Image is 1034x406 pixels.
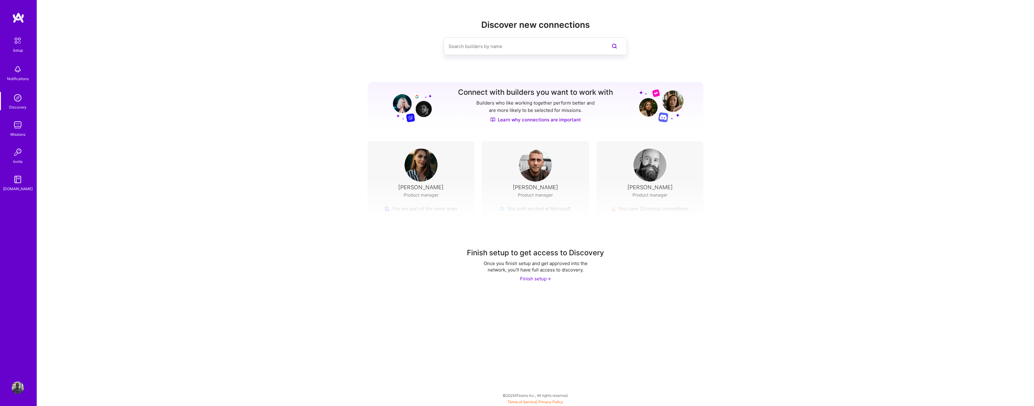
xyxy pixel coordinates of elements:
div: © 2025 ATeams Inc., All rights reserved. [37,388,1034,403]
a: Learn why connections are important [490,116,581,123]
input: Search builders by name [449,39,598,54]
img: Grow your network [639,89,684,122]
div: Setup [13,47,23,54]
img: Grow your network [387,89,432,122]
img: setup [11,34,24,47]
div: [DOMAIN_NAME] [3,186,33,192]
i: icon SearchPurple [611,42,618,50]
p: Builders who like working together perform better and are more likely to be selected for missions. [475,99,596,114]
img: User Avatar [405,149,438,182]
div: Invite [13,158,23,165]
a: Terms of Service [508,400,536,404]
img: Invite [12,146,24,158]
h2: Discover new connections [368,20,704,30]
span: | [508,400,563,404]
div: Finish setup -> [520,275,551,282]
div: Discovery [9,104,27,110]
img: logo [12,12,24,23]
img: User Avatar [633,149,666,182]
h3: Connect with builders you want to work with [458,88,613,97]
img: bell [12,63,24,76]
img: teamwork [12,119,24,131]
a: User Avatar [10,382,25,394]
div: Once you finish setup and get approved into the network, you'll have full access to discovery. [475,260,597,273]
img: Discover [490,117,495,122]
img: User Avatar [12,382,24,394]
img: discovery [12,92,24,104]
div: Finish setup to get access to Discovery [467,248,604,258]
div: Notifications [7,76,29,82]
div: Missions [10,131,25,138]
a: Privacy Policy [538,400,563,404]
img: guide book [12,173,24,186]
img: User Avatar [519,149,552,182]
